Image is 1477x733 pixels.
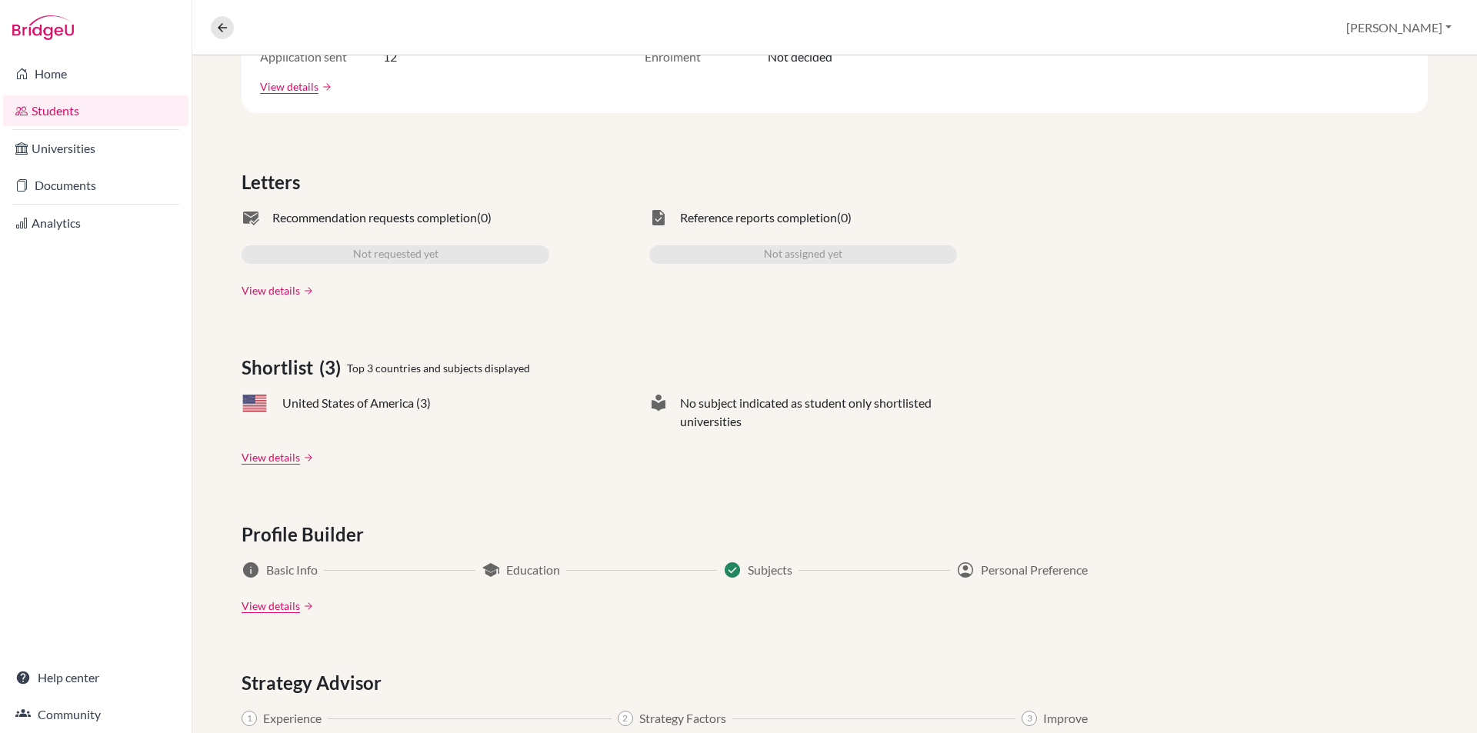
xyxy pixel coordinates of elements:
[242,561,260,579] span: info
[300,285,314,296] a: arrow_forward
[680,394,957,431] span: No subject indicated as student only shortlisted universities
[260,48,383,66] span: Application sent
[282,394,431,412] span: United States of America (3)
[263,709,322,728] span: Experience
[347,360,530,376] span: Top 3 countries and subjects displayed
[645,48,768,66] span: Enrolment
[242,354,319,381] span: Shortlist
[300,601,314,611] a: arrow_forward
[383,48,397,66] span: 12
[242,711,257,726] span: 1
[3,133,188,164] a: Universities
[477,208,492,227] span: (0)
[266,561,318,579] span: Basic Info
[319,354,347,381] span: (3)
[3,662,188,693] a: Help center
[242,394,268,413] span: US
[242,168,306,196] span: Letters
[1022,711,1037,726] span: 3
[12,15,74,40] img: Bridge-U
[649,394,668,431] span: local_library
[956,561,975,579] span: account_circle
[764,245,842,264] span: Not assigned yet
[318,82,332,92] a: arrow_forward
[1339,13,1459,42] button: [PERSON_NAME]
[3,170,188,201] a: Documents
[1043,709,1088,728] span: Improve
[353,245,438,264] span: Not requested yet
[981,561,1088,579] span: Personal Preference
[649,208,668,227] span: task
[482,561,500,579] span: school
[242,521,370,548] span: Profile Builder
[837,208,852,227] span: (0)
[242,669,388,697] span: Strategy Advisor
[639,709,726,728] span: Strategy Factors
[242,208,260,227] span: mark_email_read
[768,48,832,66] span: Not decided
[260,78,318,95] a: View details
[3,58,188,89] a: Home
[3,208,188,238] a: Analytics
[3,699,188,730] a: Community
[242,598,300,614] a: View details
[680,208,837,227] span: Reference reports completion
[242,282,300,298] a: View details
[506,561,560,579] span: Education
[242,449,300,465] a: View details
[618,711,633,726] span: 2
[3,95,188,126] a: Students
[300,452,314,463] a: arrow_forward
[723,561,742,579] span: Success
[272,208,477,227] span: Recommendation requests completion
[748,561,792,579] span: Subjects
